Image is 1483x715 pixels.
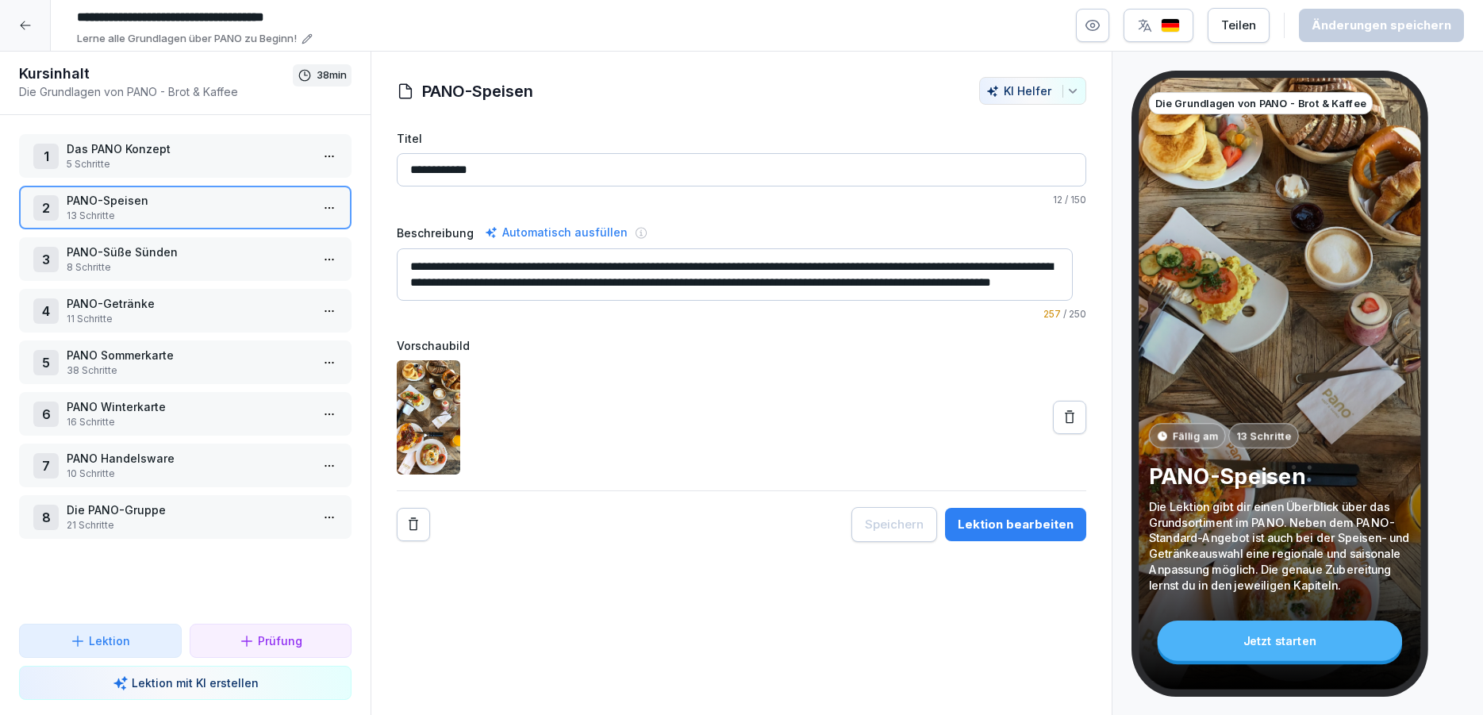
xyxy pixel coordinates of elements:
div: 5 [33,350,59,375]
p: 11 Schritte [67,312,310,326]
div: 7 [33,453,59,479]
p: Die Lektion gibt dir einen Überblick über das Grundsortiment im PANO. Neben dem PANO-Standard-Ang... [1148,498,1410,593]
p: Die Grundlagen von PANO - Brot & Kaffee [1155,96,1366,111]
p: 21 Schritte [67,518,310,532]
button: Lektion [19,624,182,658]
div: 5PANO Sommerkarte38 Schritte [19,340,352,384]
p: Die Grundlagen von PANO - Brot & Kaffee [19,83,293,100]
img: r5honzps41hx9qiup73mrd0l.png [397,360,460,475]
span: 12 [1053,194,1062,206]
div: 4PANO-Getränke11 Schritte [19,289,352,333]
button: Lektion mit KI erstellen [19,666,352,700]
div: Automatisch ausfüllen [482,223,631,242]
p: Fällig am [1172,429,1217,444]
p: 10 Schritte [67,467,310,481]
button: Lektion bearbeiten [945,508,1086,541]
div: Speichern [865,516,924,533]
div: 3PANO-Süße Sünden8 Schritte [19,237,352,281]
button: Speichern [851,507,937,542]
div: 1Das PANO Konzept5 Schritte [19,134,352,178]
p: Lerne alle Grundlagen über PANO zu Beginn! [77,31,297,47]
p: 13 Schritte [1236,429,1291,444]
p: 5 Schritte [67,157,310,171]
p: Die PANO-Gruppe [67,502,310,518]
button: Teilen [1208,8,1270,43]
p: / 150 [397,193,1086,207]
div: 3 [33,247,59,272]
div: 7PANO Handelsware10 Schritte [19,444,352,487]
label: Vorschaubild [397,337,1086,354]
div: 4 [33,298,59,324]
p: 8 Schritte [67,260,310,275]
p: 38 Schritte [67,363,310,378]
p: PANO-Speisen [67,192,310,209]
label: Beschreibung [397,225,474,241]
div: 2 [33,195,59,221]
button: Änderungen speichern [1299,9,1464,42]
div: Lektion bearbeiten [958,516,1074,533]
p: Das PANO Konzept [67,140,310,157]
p: Lektion mit KI erstellen [132,675,259,691]
button: KI Helfer [979,77,1086,105]
h1: PANO-Speisen [422,79,533,103]
p: / 250 [397,307,1086,321]
p: PANO-Getränke [67,295,310,312]
h1: Kursinhalt [19,64,293,83]
div: Änderungen speichern [1312,17,1451,34]
div: 6 [33,402,59,427]
div: Teilen [1221,17,1256,34]
p: PANO Handelsware [67,450,310,467]
span: 257 [1043,308,1061,320]
div: 6PANO Winterkarte16 Schritte [19,392,352,436]
label: Titel [397,130,1086,147]
p: Lektion [89,632,130,649]
p: PANO-Süße Sünden [67,244,310,260]
p: PANO-Speisen [1148,463,1410,490]
button: Prüfung [190,624,352,658]
div: 1 [33,144,59,169]
div: KI Helfer [986,84,1079,98]
p: 13 Schritte [67,209,310,223]
div: 2PANO-Speisen13 Schritte [19,186,352,229]
div: Jetzt starten [1157,621,1402,661]
p: PANO Sommerkarte [67,347,310,363]
p: PANO Winterkarte [67,398,310,415]
div: 8 [33,505,59,530]
div: 8Die PANO-Gruppe21 Schritte [19,495,352,539]
p: 16 Schritte [67,415,310,429]
p: 38 min [317,67,347,83]
img: de.svg [1161,18,1180,33]
button: Remove [397,508,430,541]
p: Prüfung [258,632,302,649]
